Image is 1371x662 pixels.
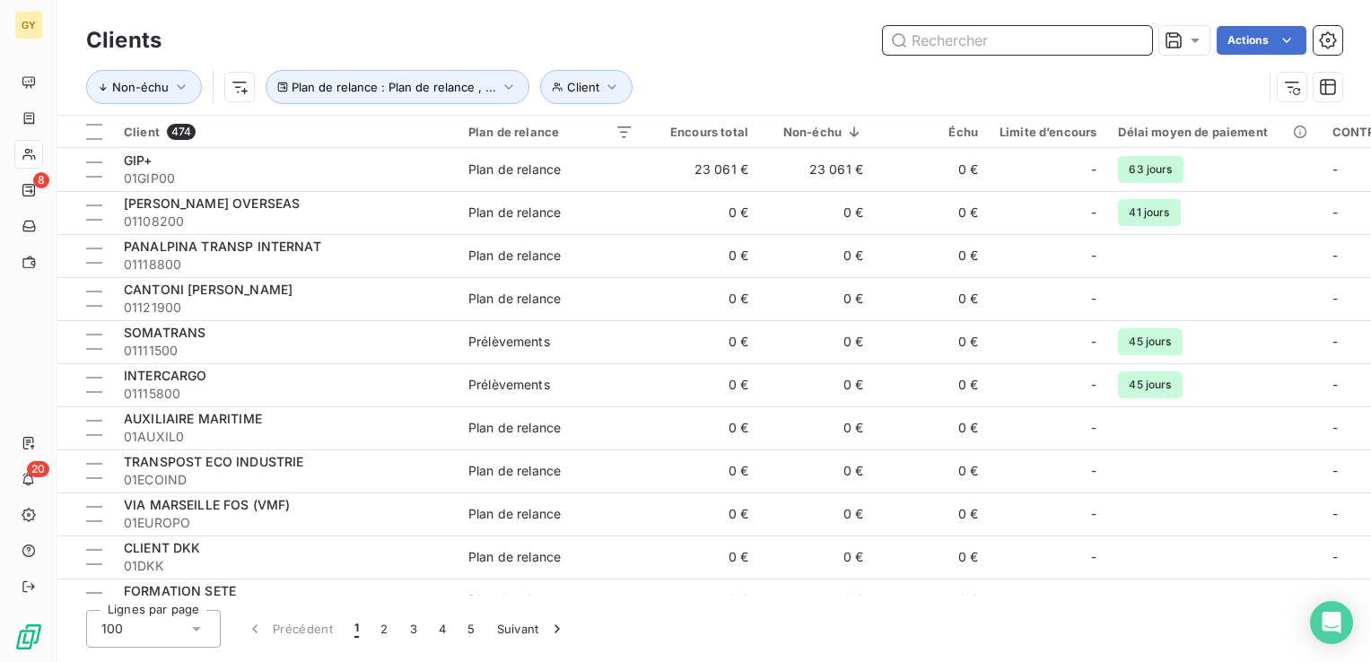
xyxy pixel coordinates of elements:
[1332,592,1338,607] span: -
[457,610,485,648] button: 5
[1118,371,1182,398] span: 45 jours
[759,277,874,320] td: 0 €
[1310,601,1353,644] div: Open Intercom Messenger
[468,419,561,437] div: Plan de relance
[468,161,561,179] div: Plan de relance
[124,342,447,360] span: 01111500
[86,70,202,104] button: Non-échu
[124,325,205,340] span: SOMATRANS
[344,610,370,648] button: 1
[759,320,874,363] td: 0 €
[124,213,447,231] span: 01108200
[468,505,561,523] div: Plan de relance
[124,125,160,139] span: Client
[874,320,989,363] td: 0 €
[644,579,759,622] td: 0 €
[644,492,759,536] td: 0 €
[124,256,447,274] span: 01118800
[428,610,457,648] button: 4
[266,70,529,104] button: Plan de relance : Plan de relance , ...
[370,610,398,648] button: 2
[27,461,49,477] span: 20
[644,320,759,363] td: 0 €
[759,579,874,622] td: 0 €
[883,26,1152,55] input: Rechercher
[167,124,196,140] span: 474
[14,176,42,205] a: 8
[124,282,293,297] span: CANTONI [PERSON_NAME]
[468,247,561,265] div: Plan de relance
[1091,419,1096,437] span: -
[874,579,989,622] td: 0 €
[124,196,300,211] span: [PERSON_NAME] OVERSEAS
[399,610,428,648] button: 3
[1118,125,1310,139] div: Délai moyen de paiement
[644,191,759,234] td: 0 €
[124,239,321,254] span: PANALPINA TRANSP INTERNAT
[1332,377,1338,392] span: -
[1332,549,1338,564] span: -
[124,299,447,317] span: 01121900
[124,540,201,555] span: CLIENT DKK
[1091,290,1096,308] span: -
[1091,247,1096,265] span: -
[644,406,759,449] td: 0 €
[468,290,561,308] div: Plan de relance
[468,333,550,351] div: Prélèvements
[874,492,989,536] td: 0 €
[468,125,633,139] div: Plan de relance
[124,152,153,168] span: GIP+
[33,172,49,188] span: 8
[874,191,989,234] td: 0 €
[124,471,447,489] span: 01ECOIND
[770,125,863,139] div: Non-échu
[1332,248,1338,263] span: -
[124,583,236,598] span: FORMATION SETE
[14,623,43,651] img: Logo LeanPay
[292,80,496,94] span: Plan de relance : Plan de relance , ...
[655,125,748,139] div: Encours total
[874,234,989,277] td: 0 €
[1217,26,1306,55] button: Actions
[759,148,874,191] td: 23 061 €
[1091,548,1096,566] span: -
[86,24,162,57] h3: Clients
[1118,328,1182,355] span: 45 jours
[1332,291,1338,306] span: -
[540,70,633,104] button: Client
[468,462,561,480] div: Plan de relance
[1118,156,1183,183] span: 63 jours
[759,492,874,536] td: 0 €
[1091,462,1096,480] span: -
[759,234,874,277] td: 0 €
[1332,420,1338,435] span: -
[124,557,447,575] span: 01DKK
[1118,199,1180,226] span: 41 jours
[124,411,262,426] span: AUXILIAIRE MARITIME
[644,363,759,406] td: 0 €
[759,191,874,234] td: 0 €
[885,125,978,139] div: Échu
[468,548,561,566] div: Plan de relance
[1332,205,1338,220] span: -
[874,449,989,492] td: 0 €
[124,497,290,512] span: VIA MARSEILLE FOS (VMF)
[1091,591,1096,609] span: -
[101,620,123,638] span: 100
[1332,334,1338,349] span: -
[874,536,989,579] td: 0 €
[124,170,447,187] span: 01GIP00
[124,428,447,446] span: 01AUXIL0
[759,406,874,449] td: 0 €
[1091,333,1096,351] span: -
[1332,463,1338,478] span: -
[112,80,169,94] span: Non-échu
[1332,506,1338,521] span: -
[874,406,989,449] td: 0 €
[644,277,759,320] td: 0 €
[1000,125,1096,139] div: Limite d’encours
[1091,505,1096,523] span: -
[644,234,759,277] td: 0 €
[124,514,447,532] span: 01EUROPO
[644,536,759,579] td: 0 €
